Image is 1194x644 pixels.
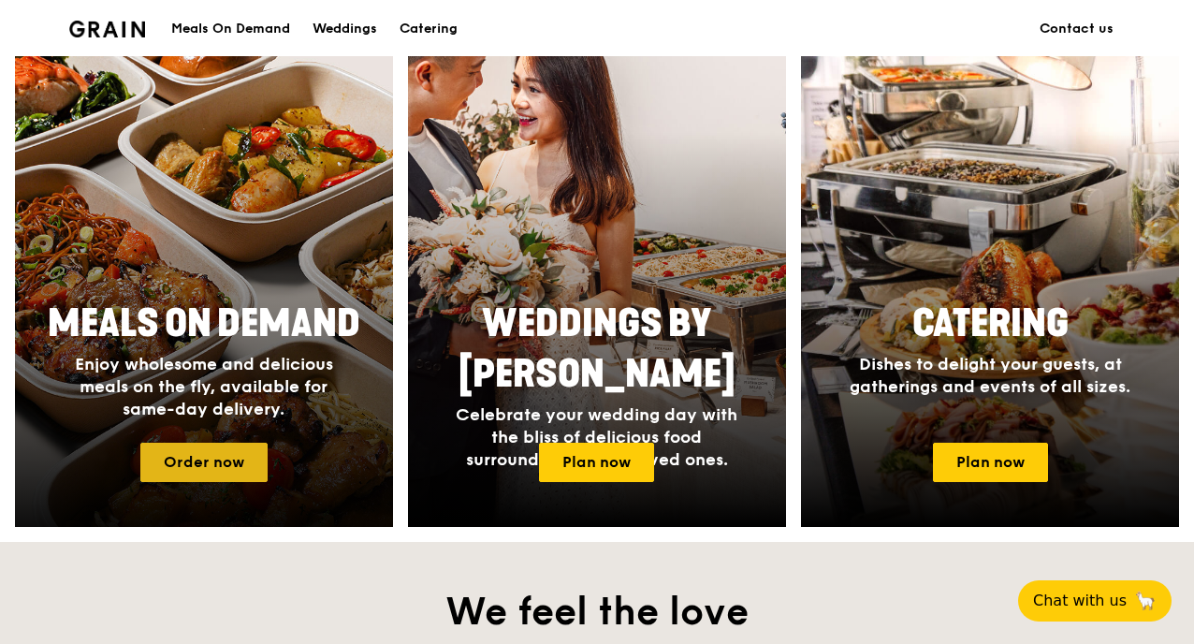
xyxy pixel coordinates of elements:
[1033,590,1127,612] span: Chat with us
[313,1,377,57] div: Weddings
[933,443,1048,482] a: Plan now
[801,33,1179,527] a: CateringDishes to delight your guests, at gatherings and events of all sizes.Plan now
[1028,1,1125,57] a: Contact us
[1134,590,1157,612] span: 🦙
[912,301,1069,346] span: Catering
[400,1,458,57] div: Catering
[408,33,786,527] a: Weddings by [PERSON_NAME]Celebrate your wedding day with the bliss of delicious food surrounded b...
[1018,580,1172,622] button: Chat with us🦙
[75,354,333,419] span: Enjoy wholesome and delicious meals on the fly, available for same-day delivery.
[388,1,469,57] a: Catering
[15,33,393,527] a: Meals On DemandEnjoy wholesome and delicious meals on the fly, available for same-day delivery.Or...
[48,301,360,346] span: Meals On Demand
[459,301,735,397] span: Weddings by [PERSON_NAME]
[539,443,654,482] a: Plan now
[301,1,388,57] a: Weddings
[171,1,290,57] div: Meals On Demand
[69,21,145,37] img: Grain
[850,354,1130,397] span: Dishes to delight your guests, at gatherings and events of all sizes.
[140,443,268,482] a: Order now
[456,404,737,470] span: Celebrate your wedding day with the bliss of delicious food surrounded by your loved ones.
